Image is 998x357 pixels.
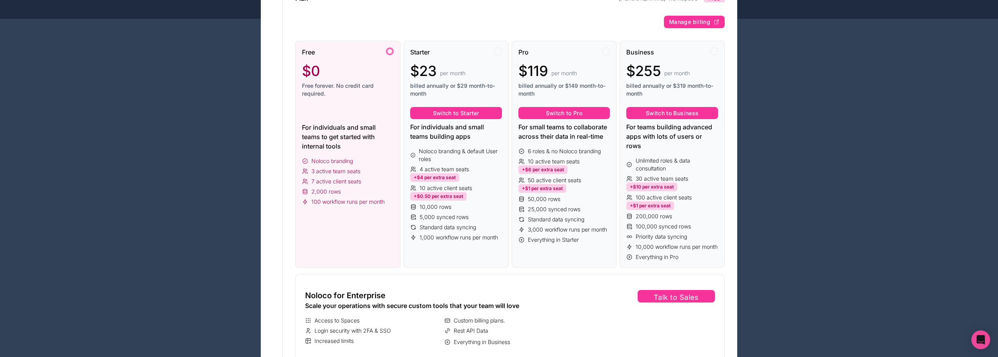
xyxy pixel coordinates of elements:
span: 7 active client seats [311,178,361,185]
span: Custom billing plans. [454,317,505,324]
span: 3 active team seats [311,167,360,175]
span: per month [551,69,577,77]
span: Noloco branding & default User roles [419,147,502,163]
span: 50 active client seats [528,176,581,184]
div: For teams building advanced apps with lots of users or rows [626,122,718,150]
span: 100,000 synced rows [636,223,691,230]
span: 10,000 rows [420,203,451,211]
span: Everything in Starter [528,236,579,244]
span: Noloco for Enterprise [305,290,385,301]
button: Switch to Pro [518,107,610,120]
span: Priority data syncing [636,233,687,241]
button: Talk to Sales [638,290,715,303]
span: billed annually or $149 month-to-month [518,82,610,98]
span: Login security with 2FA & SSO [314,327,391,335]
span: per month [664,69,690,77]
span: Manage billing [669,18,710,25]
span: 6 roles & no Noloco branding [528,147,601,155]
span: 3,000 workflow runs per month [528,226,607,234]
button: Manage billing [664,16,725,28]
div: Scale your operations with secure custom tools that your team will love [305,301,580,310]
div: Open Intercom Messenger [971,330,990,349]
div: +$10 per extra seat [626,183,677,191]
div: +$1 per extra seat [518,184,566,193]
span: Pro [518,47,529,57]
span: 100 workflow runs per month [311,198,385,206]
span: 25,000 synced rows [528,205,580,213]
span: 2,000 rows [311,188,341,196]
span: $23 [410,63,437,79]
div: For small teams to collaborate across their data in real-time [518,122,610,141]
span: Increased limits [314,337,354,345]
span: Business [626,47,654,57]
span: Rest API Data [454,327,488,335]
div: +$6 per extra seat [518,165,567,174]
span: 200,000 rows [636,212,672,220]
span: 10 active client seats [420,184,472,192]
span: Access to Spaces [314,317,360,324]
span: Free forever. No credit card required. [302,82,394,98]
span: $0 [302,63,320,79]
span: 10,000 workflow runs per month [636,243,718,251]
span: Everything in Pro [636,253,678,261]
span: 1,000 workflow runs per month [420,234,498,241]
span: 30 active team seats [636,175,688,183]
span: 50,000 rows [528,195,560,203]
span: billed annually or $319 month-to-month [626,82,718,98]
span: 4 active team seats [420,165,469,173]
span: $255 [626,63,661,79]
div: For individuals and small teams to get started with internal tools [302,123,394,151]
button: Switch to Starter [410,107,502,120]
span: 100 active client seats [636,194,692,201]
button: Switch to Business [626,107,718,120]
span: Noloco branding [311,157,353,165]
span: Free [302,47,315,57]
div: +$4 per extra seat [410,173,459,182]
span: Standard data syncing [528,216,584,223]
div: +$0.50 per extra seat [410,192,467,201]
span: $119 [518,63,548,79]
div: For individuals and small teams building apps [410,122,502,141]
span: billed annually or $29 month-to-month [410,82,502,98]
span: 5,000 synced rows [420,213,469,221]
span: Standard data syncing [420,223,476,231]
span: Unlimited roles & data consultation [636,157,718,172]
span: Starter [410,47,430,57]
span: per month [440,69,465,77]
span: 10 active team seats [528,158,580,165]
span: Everything in Business [454,338,510,346]
div: +$1 per extra seat [626,201,674,210]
